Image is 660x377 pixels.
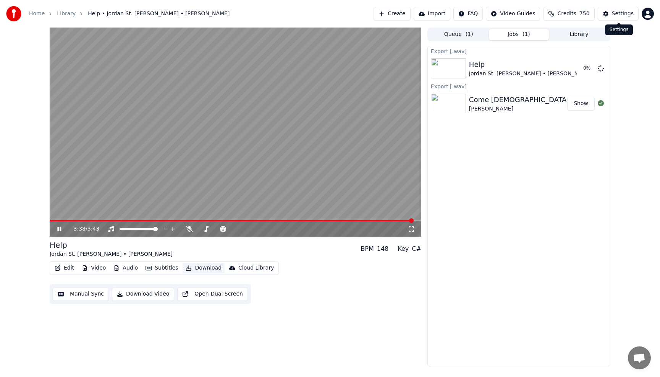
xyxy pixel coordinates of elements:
[469,59,592,70] div: Help
[29,10,45,18] a: Home
[549,29,609,40] button: Library
[605,24,633,35] div: Settings
[469,94,591,105] div: Come [DEMOGRAPHIC_DATA] Come
[412,244,421,253] div: C#
[628,346,651,369] div: Open chat
[52,263,77,273] button: Edit
[469,70,592,78] div: Jordan St. [PERSON_NAME] • [PERSON_NAME]
[486,7,540,21] button: Video Guides
[567,97,595,110] button: Show
[53,287,109,301] button: Manual Sync
[74,225,92,233] div: /
[557,10,576,18] span: Credits
[543,7,594,21] button: Credits750
[583,65,595,71] div: 0 %
[183,263,225,273] button: Download
[429,29,489,40] button: Queue
[50,250,173,258] div: Jordan St. [PERSON_NAME] • [PERSON_NAME]
[29,10,230,18] nav: breadcrumb
[361,244,374,253] div: BPM
[112,287,174,301] button: Download Video
[414,7,450,21] button: Import
[489,29,549,40] button: Jobs
[466,31,473,38] span: ( 1 )
[398,244,409,253] div: Key
[428,46,610,55] div: Export [.wav]
[238,264,274,272] div: Cloud Library
[57,10,76,18] a: Library
[453,7,483,21] button: FAQ
[612,10,634,18] div: Settings
[50,240,173,250] div: Help
[374,7,411,21] button: Create
[87,225,99,233] span: 3:43
[6,6,21,21] img: youka
[469,105,591,113] div: [PERSON_NAME]
[79,263,109,273] button: Video
[177,287,248,301] button: Open Dual Screen
[142,263,181,273] button: Subtitles
[428,81,610,91] div: Export [.wav]
[598,7,639,21] button: Settings
[88,10,230,18] span: Help • Jordan St. [PERSON_NAME] • [PERSON_NAME]
[74,225,86,233] span: 3:38
[110,263,141,273] button: Audio
[522,31,530,38] span: ( 1 )
[377,244,389,253] div: 148
[579,10,590,18] span: 750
